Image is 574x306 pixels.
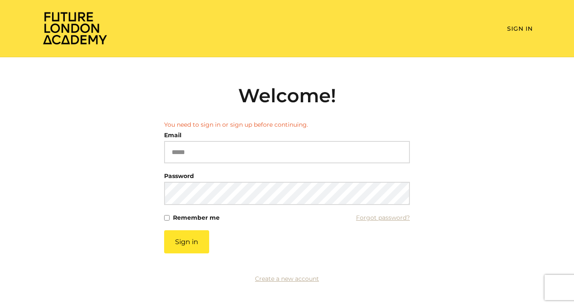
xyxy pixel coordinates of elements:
button: Sign in [164,230,209,253]
img: Home Page [41,11,109,45]
label: Remember me [173,212,220,224]
li: You need to sign in or sign up before continuing. [164,120,410,129]
a: Forgot password? [356,212,410,224]
label: Email [164,129,181,141]
a: Sign In [507,25,533,32]
h2: Welcome! [164,84,410,107]
label: Password [164,170,194,182]
a: Create a new account [255,275,319,282]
